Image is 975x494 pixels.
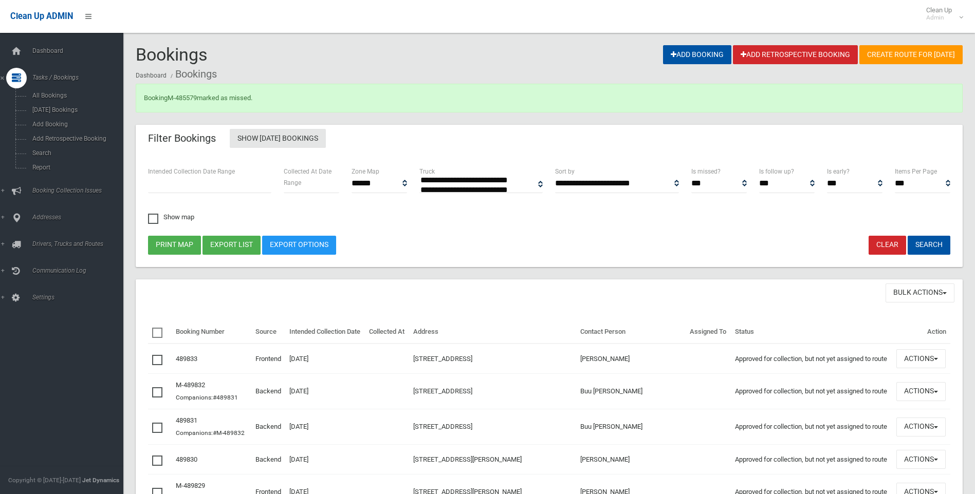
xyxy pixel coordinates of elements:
th: Status [731,320,892,344]
small: Companions: [176,394,240,401]
a: #M-489832 [213,429,245,436]
span: All Bookings [29,92,122,99]
button: Search [908,236,950,255]
span: Communication Log [29,267,131,274]
a: [STREET_ADDRESS] [413,387,472,395]
span: Clean Up [921,6,962,22]
span: Addresses [29,214,131,221]
td: Backend [251,409,286,445]
th: Address [409,320,577,344]
a: Clear [869,236,906,255]
a: [STREET_ADDRESS] [413,423,472,430]
span: Bookings [136,44,208,65]
span: Report [29,164,122,171]
a: [STREET_ADDRESS][PERSON_NAME] [413,455,522,463]
a: Dashboard [136,72,167,79]
button: Actions [896,382,946,401]
a: Show [DATE] Bookings [230,129,326,148]
button: Export list [203,236,261,255]
td: Approved for collection, but not yet assigned to route [731,409,892,445]
th: Intended Collection Date [285,320,365,344]
a: [STREET_ADDRESS] [413,355,472,363]
td: Buu [PERSON_NAME] [576,374,686,409]
th: Booking Number [172,320,251,344]
header: Filter Bookings [136,128,228,148]
a: M-489832 [176,381,205,389]
button: Print map [148,236,201,255]
th: Contact Person [576,320,686,344]
a: 489830 [176,455,197,463]
label: Truck [419,166,435,177]
button: Actions [896,450,946,469]
td: Buu [PERSON_NAME] [576,409,686,445]
td: [PERSON_NAME] [576,445,686,474]
th: Source [251,320,286,344]
span: Add Retrospective Booking [29,135,122,142]
a: 489833 [176,355,197,363]
li: Bookings [168,65,217,84]
small: Admin [926,14,952,22]
span: Copyright © [DATE]-[DATE] [8,477,81,484]
button: Actions [896,417,946,436]
td: [DATE] [285,344,365,373]
th: Collected At [365,320,409,344]
td: Frontend [251,344,286,373]
a: Add Retrospective Booking [733,45,858,64]
td: Backend [251,374,286,409]
span: Search [29,149,122,157]
td: Approved for collection, but not yet assigned to route [731,374,892,409]
td: [PERSON_NAME] [576,344,686,373]
a: #489831 [213,394,238,401]
span: Dashboard [29,47,131,54]
th: Action [892,320,950,344]
td: Approved for collection, but not yet assigned to route [731,344,892,373]
a: M-485579 [168,94,197,102]
span: Booking Collection Issues [29,187,131,194]
small: Companions: [176,429,246,436]
button: Bulk Actions [886,283,954,302]
span: Settings [29,294,131,301]
td: [DATE] [285,409,365,445]
span: Show map [148,214,194,220]
th: Assigned To [686,320,731,344]
span: Clean Up ADMIN [10,11,73,21]
span: Drivers, Trucks and Routes [29,240,131,248]
td: [DATE] [285,374,365,409]
a: Create route for [DATE] [859,45,963,64]
strong: Jet Dynamics [82,477,119,484]
td: [DATE] [285,445,365,474]
div: Booking marked as missed. [136,84,963,112]
span: Tasks / Bookings [29,74,131,81]
td: Approved for collection, but not yet assigned to route [731,445,892,474]
span: [DATE] Bookings [29,106,122,113]
a: Export Options [262,236,336,255]
button: Actions [896,349,946,368]
a: 489831 [176,416,197,424]
td: Backend [251,445,286,474]
a: M-489829 [176,482,205,489]
a: Add Booking [663,45,731,64]
span: Add Booking [29,121,122,128]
